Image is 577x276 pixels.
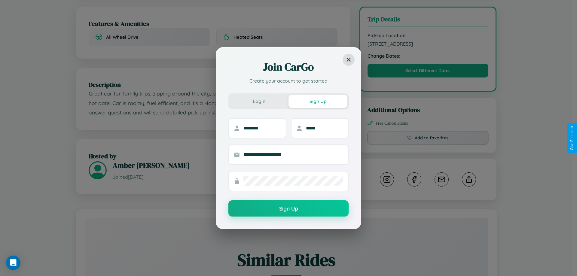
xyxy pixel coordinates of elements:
h2: Join CarGo [228,60,349,74]
div: Give Feedback [570,126,574,150]
div: Open Intercom Messenger [6,256,20,270]
button: Login [230,95,288,108]
button: Sign Up [228,200,349,217]
p: Create your account to get started [228,77,349,84]
button: Sign Up [288,95,347,108]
